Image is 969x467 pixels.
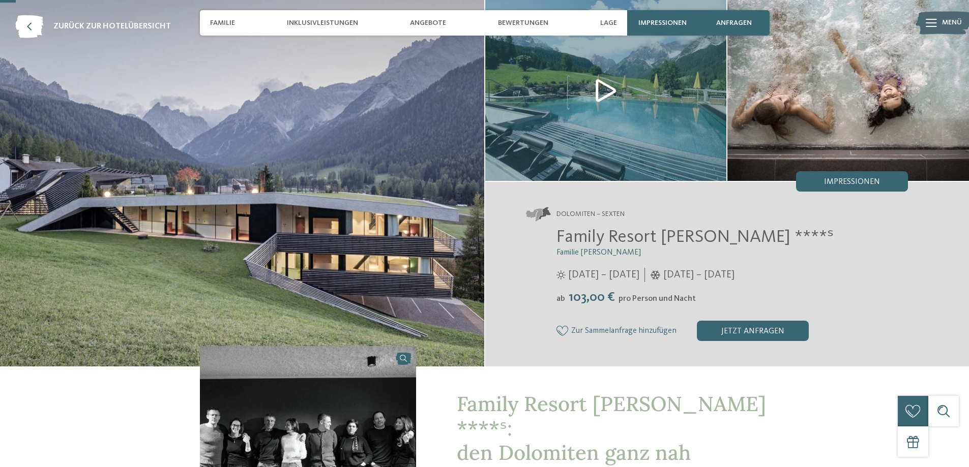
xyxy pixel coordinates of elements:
span: ab [556,295,565,303]
span: [DATE] – [DATE] [568,268,639,282]
a: zurück zur Hotelübersicht [15,15,171,38]
span: Impressionen [638,19,687,27]
span: Inklusivleistungen [287,19,358,27]
span: Zur Sammelanfrage hinzufügen [571,327,677,336]
span: Angebote [410,19,446,27]
span: Lage [600,19,617,27]
i: Öffnungszeiten im Sommer [556,270,566,279]
span: Familie [210,19,235,27]
span: anfragen [716,19,752,27]
span: Impressionen [824,178,880,186]
span: Bewertungen [498,19,548,27]
span: Dolomiten – Sexten [556,209,625,220]
span: pro Person und Nacht [619,295,696,303]
span: Familie [PERSON_NAME] [556,248,641,257]
span: [DATE] – [DATE] [663,268,735,282]
span: zurück zur Hotelübersicht [53,21,171,32]
span: 103,00 € [566,291,618,304]
span: Family Resort [PERSON_NAME] ****ˢ [556,228,834,246]
div: jetzt anfragen [697,321,809,341]
i: Öffnungszeiten im Winter [650,270,661,279]
span: Family Resort [PERSON_NAME] ****ˢ: den Dolomiten ganz nah [457,391,766,465]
